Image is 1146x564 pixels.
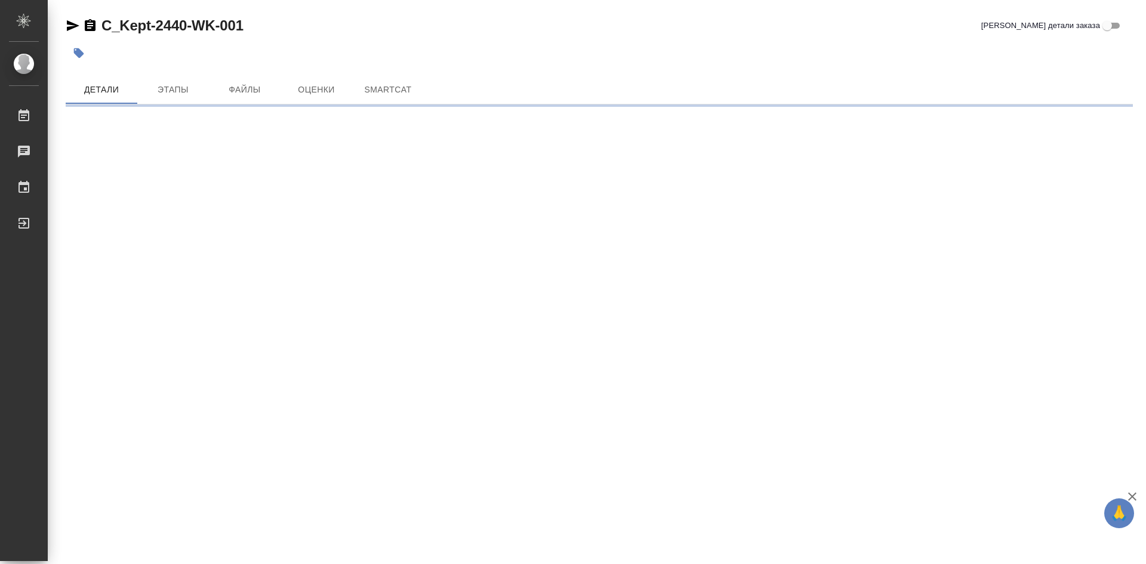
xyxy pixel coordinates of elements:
[1104,498,1134,528] button: 🙏
[1109,501,1129,526] span: 🙏
[73,82,130,97] span: Детали
[359,82,417,97] span: SmartCat
[66,40,92,66] button: Добавить тэг
[144,82,202,97] span: Этапы
[66,19,80,33] button: Скопировать ссылку для ЯМессенджера
[101,17,244,33] a: C_Kept-2440-WK-001
[981,20,1100,32] span: [PERSON_NAME] детали заказа
[288,82,345,97] span: Оценки
[216,82,273,97] span: Файлы
[83,19,97,33] button: Скопировать ссылку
